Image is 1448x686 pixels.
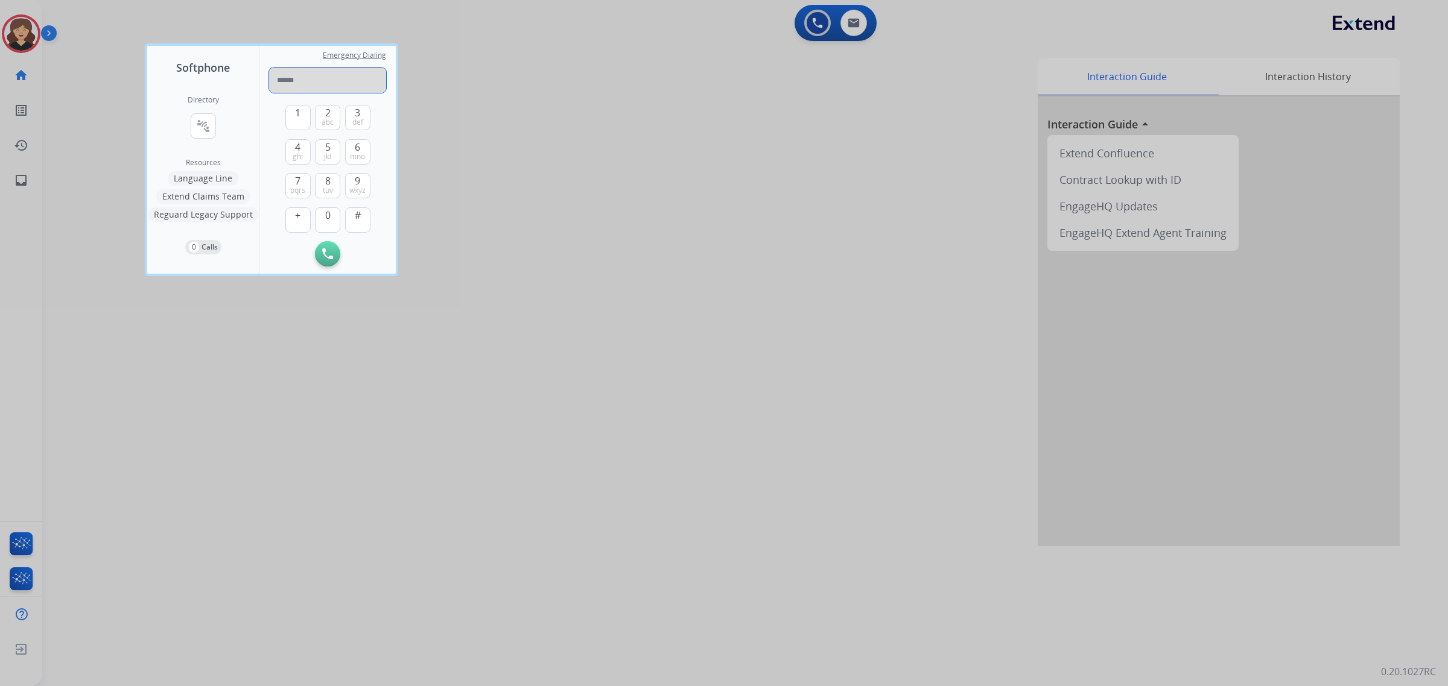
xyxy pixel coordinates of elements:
[1381,664,1436,679] p: 0.20.1027RC
[186,158,221,168] span: Resources
[156,189,250,204] button: Extend Claims Team
[188,95,219,105] h2: Directory
[323,51,386,60] span: Emergency Dialing
[355,208,361,222] span: #
[315,105,340,130] button: 2abc
[325,174,331,188] span: 8
[325,105,331,120] span: 2
[290,186,305,195] span: pqrs
[176,59,230,76] span: Softphone
[355,140,360,154] span: 6
[202,242,218,253] p: Calls
[315,139,340,165] button: 5jkl
[148,207,259,222] button: Reguard Legacy Support
[315,207,340,233] button: 0
[189,242,199,253] p: 0
[295,105,300,120] span: 1
[325,140,331,154] span: 5
[345,139,370,165] button: 6mno
[325,208,331,222] span: 0
[345,105,370,130] button: 3def
[285,105,311,130] button: 1
[355,105,360,120] span: 3
[322,248,333,259] img: call-button
[295,174,300,188] span: 7
[322,118,334,127] span: abc
[352,118,363,127] span: def
[185,240,221,254] button: 0Calls
[293,152,303,162] span: ghi
[345,173,370,198] button: 9wxyz
[355,174,360,188] span: 9
[295,140,300,154] span: 4
[196,119,211,133] mat-icon: connect_without_contact
[345,207,370,233] button: #
[350,152,365,162] span: mno
[323,186,333,195] span: tuv
[285,207,311,233] button: +
[168,171,238,186] button: Language Line
[285,139,311,165] button: 4ghi
[324,152,331,162] span: jkl
[315,173,340,198] button: 8tuv
[295,208,300,222] span: +
[285,173,311,198] button: 7pqrs
[349,186,366,195] span: wxyz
